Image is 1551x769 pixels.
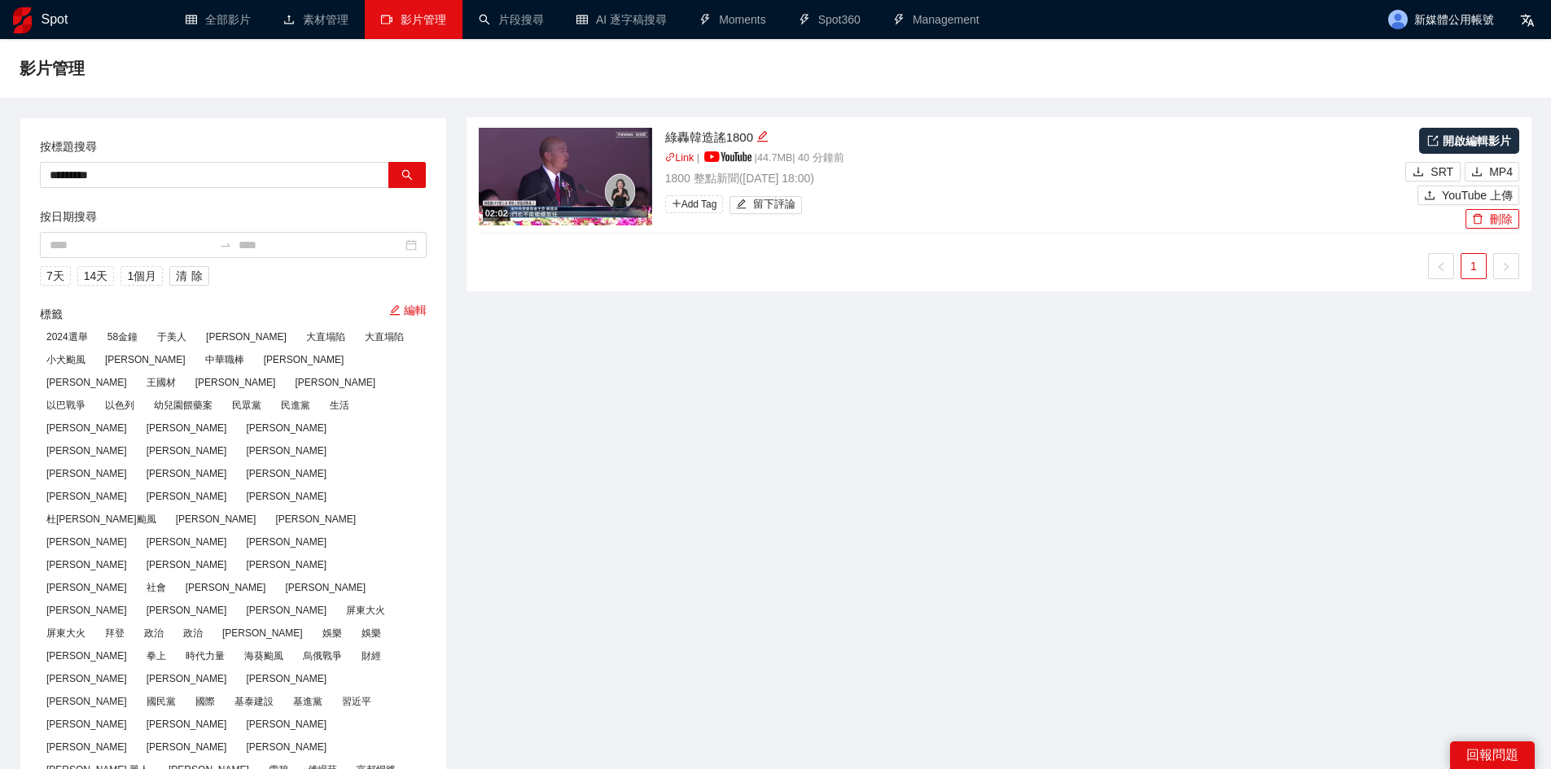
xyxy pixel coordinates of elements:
a: 1 [1461,254,1486,278]
img: avatar [1388,10,1408,29]
button: downloadSRT [1405,162,1461,181]
span: [PERSON_NAME] [140,556,234,574]
span: [PERSON_NAME] [179,579,273,596]
span: [PERSON_NAME] [40,556,134,574]
span: [PERSON_NAME] [40,442,134,460]
div: 編輯 [756,128,769,147]
span: 娛樂 [316,624,348,642]
span: [PERSON_NAME] [40,465,134,483]
span: YouTube 上傳 [1442,186,1513,204]
span: [PERSON_NAME] [199,328,293,346]
span: 王國材 [140,374,182,391]
span: [PERSON_NAME] [40,487,134,505]
span: [PERSON_NAME] [40,374,134,391]
button: uploadYouTube 上傳 [1417,186,1519,205]
a: thunderboltMoments [699,13,766,26]
span: 政治 [177,624,209,642]
button: downloadMP4 [1465,162,1519,181]
img: fbd76287-40d4-4b3e-89e0-4f3ebbe7d606.jpg [479,128,652,225]
span: download [1413,166,1424,179]
span: 于美人 [151,328,193,346]
span: 屏東大火 [40,624,92,642]
span: 拳上 [140,647,173,665]
span: [PERSON_NAME] [288,374,382,391]
span: 2024選舉 [40,328,94,346]
span: 小犬颱風 [40,351,92,369]
li: 下一頁 [1493,253,1519,279]
span: link [665,152,676,163]
span: to [219,238,232,251]
span: [PERSON_NAME] [40,579,134,596]
img: yt_logo_rgb_light.a676ea31.png [704,151,751,162]
span: [PERSON_NAME] [40,738,134,756]
img: logo [13,7,32,33]
a: 開啟編輯影片 [1419,128,1519,154]
a: upload素材管理 [283,13,348,26]
span: 以色列 [99,396,141,414]
a: tableAI 逐字稿搜尋 [576,13,667,26]
span: 海葵颱風 [238,647,290,665]
span: edit [756,130,769,142]
span: 14 [84,267,97,285]
span: [PERSON_NAME] [239,419,333,437]
span: 7 [46,267,53,285]
span: 大直塌陷 [358,328,410,346]
div: 回報問題 [1450,741,1535,769]
span: 58金鐘 [101,328,144,346]
span: [PERSON_NAME] [239,670,333,688]
button: 7天 [40,266,71,286]
span: [PERSON_NAME] [40,715,134,733]
li: 1 [1461,253,1487,279]
span: 習近平 [335,693,378,710]
span: 大直塌陷 [300,328,352,346]
span: [PERSON_NAME] [169,510,263,528]
span: [PERSON_NAME] [239,556,333,574]
span: search [401,169,413,182]
span: export [1427,135,1439,146]
span: 社會 [140,579,173,596]
label: 按日期搜尋 [40,208,97,225]
span: MP4 [1489,163,1513,181]
span: [PERSON_NAME] [140,533,234,551]
span: [PERSON_NAME] [239,442,333,460]
span: 中華職棒 [199,351,251,369]
span: 政治 [138,624,170,642]
span: [PERSON_NAME] [99,351,192,369]
span: [PERSON_NAME] [239,465,333,483]
span: left [1436,262,1446,272]
span: 屏東大火 [340,601,392,619]
span: 幼兒園餵藥案 [147,396,219,414]
a: 編輯 [389,304,427,317]
span: [PERSON_NAME] [140,487,234,505]
span: SRT [1431,163,1453,181]
a: linkLink [665,152,694,164]
span: [PERSON_NAME] [40,419,134,437]
span: 拜登 [99,624,131,642]
a: thunderboltSpot360 [799,13,861,26]
span: [PERSON_NAME] [40,533,134,551]
span: video-camera [381,14,392,25]
span: [PERSON_NAME] [140,670,234,688]
span: edit [389,304,401,316]
span: [PERSON_NAME] [269,510,362,528]
button: left [1428,253,1454,279]
span: 民進黨 [274,396,317,414]
span: edit [736,199,747,211]
button: 清除 [169,266,209,286]
span: 生活 [323,396,356,414]
a: table全部影片 [186,13,251,26]
span: plus [672,199,681,208]
span: [PERSON_NAME] [239,487,333,505]
a: thunderboltManagement [893,13,979,26]
span: [PERSON_NAME] [140,715,234,733]
span: [PERSON_NAME] [140,442,234,460]
span: [PERSON_NAME] [140,738,234,756]
button: search [388,162,426,188]
span: [PERSON_NAME] [140,465,234,483]
span: [PERSON_NAME] [239,738,333,756]
span: 國際 [189,693,221,710]
span: 以巴戰爭 [40,396,92,414]
span: [PERSON_NAME] [278,579,372,596]
span: Add Tag [665,195,724,213]
span: 財經 [355,647,388,665]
